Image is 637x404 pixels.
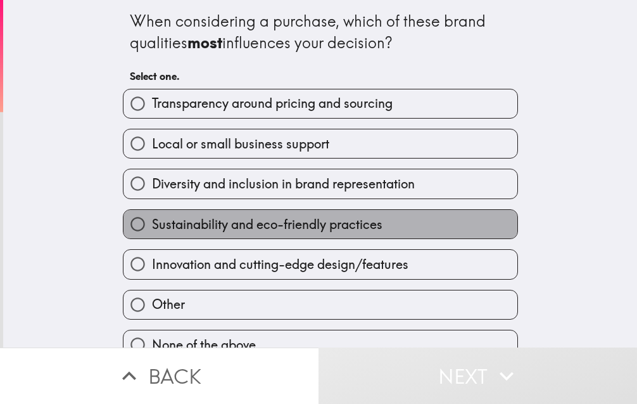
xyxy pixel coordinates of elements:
[130,11,511,53] div: When considering a purchase, which of these brand qualities influences your decision?
[123,89,517,118] button: Transparency around pricing and sourcing
[123,169,517,198] button: Diversity and inclusion in brand representation
[152,135,329,153] span: Local or small business support
[152,256,408,273] span: Innovation and cutting-edge design/features
[123,210,517,238] button: Sustainability and eco-friendly practices
[130,69,511,83] h6: Select one.
[152,216,382,233] span: Sustainability and eco-friendly practices
[123,290,517,319] button: Other
[152,296,185,313] span: Other
[123,250,517,278] button: Innovation and cutting-edge design/features
[152,336,256,354] span: None of the above
[187,33,222,52] b: most
[123,330,517,359] button: None of the above
[152,175,415,193] span: Diversity and inclusion in brand representation
[123,129,517,158] button: Local or small business support
[318,348,637,404] button: Next
[152,94,393,112] span: Transparency around pricing and sourcing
